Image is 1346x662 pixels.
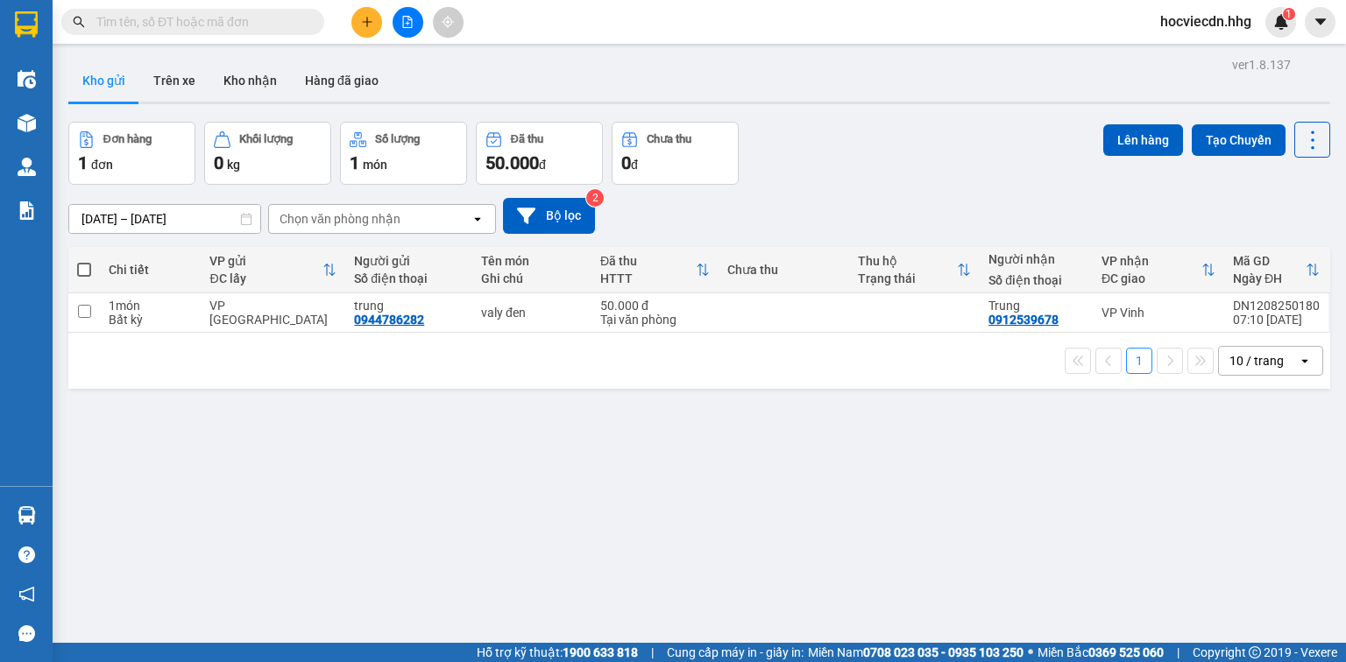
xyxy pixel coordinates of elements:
[858,254,957,268] div: Thu hộ
[68,60,139,102] button: Kho gửi
[139,60,209,102] button: Trên xe
[600,313,710,327] div: Tại văn phòng
[1088,645,1164,659] strong: 0369 525 060
[1305,7,1335,38] button: caret-down
[354,299,464,313] div: trung
[1146,11,1265,32] span: hocviecdn.hhg
[1233,313,1320,327] div: 07:10 [DATE]
[214,152,223,173] span: 0
[1102,271,1201,285] div: ĐC giao
[201,247,345,293] th: Toggle SortBy
[350,152,359,173] span: 1
[18,114,36,132] img: warehouse-icon
[988,313,1059,327] div: 0912539678
[68,122,195,185] button: Đơn hàng1đơn
[667,643,804,662] span: Cung cấp máy in - giấy in:
[539,158,546,172] span: đ
[280,210,400,228] div: Chọn văn phòng nhận
[1093,247,1224,293] th: Toggle SortBy
[1233,254,1306,268] div: Mã GD
[18,70,36,88] img: warehouse-icon
[15,11,38,38] img: logo-vxr
[442,16,454,28] span: aim
[808,643,1024,662] span: Miền Nam
[471,212,485,226] svg: open
[109,299,192,313] div: 1 món
[401,16,414,28] span: file-add
[600,254,696,268] div: Đã thu
[78,152,88,173] span: 1
[600,271,696,285] div: HTTT
[209,271,322,285] div: ĐC lấy
[481,254,583,268] div: Tên món
[18,158,36,176] img: warehouse-icon
[354,313,424,327] div: 0944786282
[1028,649,1033,656] span: ⚪️
[96,12,303,32] input: Tìm tên, số ĐT hoặc mã đơn
[485,152,539,173] span: 50.000
[340,122,467,185] button: Số lượng1món
[586,189,604,207] sup: 2
[503,198,595,234] button: Bộ lọc
[592,247,719,293] th: Toggle SortBy
[354,271,464,285] div: Số điện thoại
[1102,254,1201,268] div: VP nhận
[18,586,35,602] span: notification
[375,133,420,145] div: Số lượng
[1286,8,1292,20] span: 1
[612,122,739,185] button: Chưa thu0đ
[363,158,387,172] span: món
[351,7,382,38] button: plus
[1233,271,1306,285] div: Ngày ĐH
[73,16,85,28] span: search
[511,133,543,145] div: Đã thu
[1283,8,1295,20] sup: 1
[1224,247,1328,293] th: Toggle SortBy
[600,299,710,313] div: 50.000 đ
[1177,643,1180,662] span: |
[209,254,322,268] div: VP gửi
[563,645,638,659] strong: 1900 633 818
[1126,348,1152,374] button: 1
[109,313,192,327] div: Bất kỳ
[988,252,1084,266] div: Người nhận
[631,158,638,172] span: đ
[1103,124,1183,156] button: Lên hàng
[1249,646,1261,658] span: copyright
[204,122,331,185] button: Khối lượng0kg
[433,7,464,38] button: aim
[18,625,35,642] span: message
[109,263,192,277] div: Chi tiết
[481,306,583,320] div: valy đen
[239,133,293,145] div: Khối lượng
[18,506,36,525] img: warehouse-icon
[1038,643,1164,662] span: Miền Bắc
[476,122,603,185] button: Đã thu50.000đ
[361,16,373,28] span: plus
[1313,14,1328,30] span: caret-down
[1102,306,1215,320] div: VP Vinh
[651,643,654,662] span: |
[393,7,423,38] button: file-add
[481,271,583,285] div: Ghi chú
[988,299,1084,313] div: Trung
[477,643,638,662] span: Hỗ trợ kỹ thuật:
[1192,124,1286,156] button: Tạo Chuyến
[227,158,240,172] span: kg
[863,645,1024,659] strong: 0708 023 035 - 0935 103 250
[209,60,291,102] button: Kho nhận
[621,152,631,173] span: 0
[18,201,36,220] img: solution-icon
[988,273,1084,287] div: Số điện thoại
[69,205,260,233] input: Select a date range.
[849,247,980,293] th: Toggle SortBy
[1298,354,1312,368] svg: open
[91,158,113,172] span: đơn
[1273,14,1289,30] img: icon-new-feature
[727,263,840,277] div: Chưa thu
[103,133,152,145] div: Đơn hàng
[354,254,464,268] div: Người gửi
[209,299,336,327] div: VP [GEOGRAPHIC_DATA]
[18,546,35,563] span: question-circle
[291,60,393,102] button: Hàng đã giao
